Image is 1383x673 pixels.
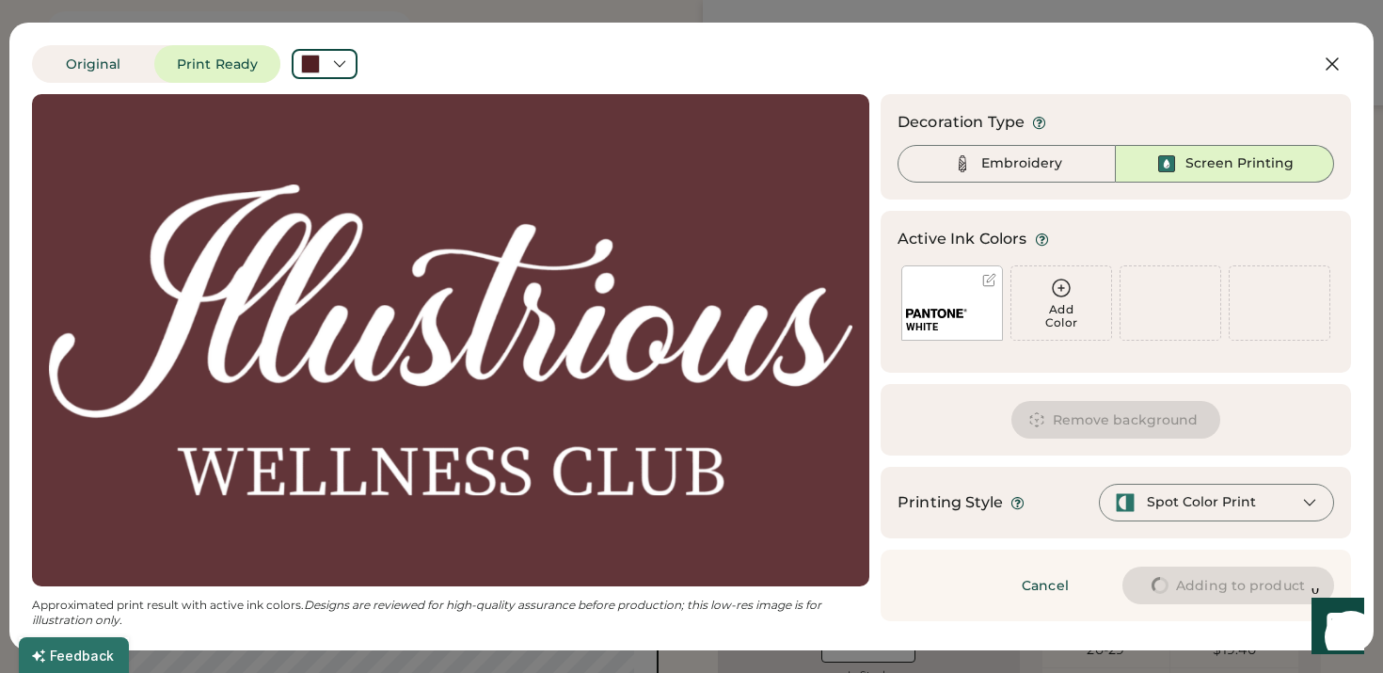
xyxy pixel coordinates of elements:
img: Ink%20-%20Selected.svg [1155,152,1178,175]
div: Decoration Type [898,111,1025,134]
div: Spot Color Print [1147,493,1256,512]
img: spot-color-green.svg [1115,492,1136,513]
img: Thread%20-%20Unselected.svg [951,152,974,175]
button: Original [32,45,154,83]
em: Designs are reviewed for high-quality assurance before production; this low-res image is for illu... [32,598,824,627]
div: Active Ink Colors [898,228,1027,250]
div: Approximated print result with active ink colors. [32,598,869,628]
img: 1024px-Pantone_logo.svg.png [906,309,967,318]
div: WHITE [906,320,998,334]
button: Adding to product [1122,567,1334,604]
div: Printing Style [898,491,1003,514]
div: Add Color [1011,303,1111,329]
button: Remove background [1011,401,1221,439]
iframe: Front Chat [1294,588,1375,669]
div: Screen Printing [1185,154,1294,173]
div: Embroidery [981,154,1062,173]
button: Print Ready [154,45,280,83]
button: Cancel [979,567,1111,604]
